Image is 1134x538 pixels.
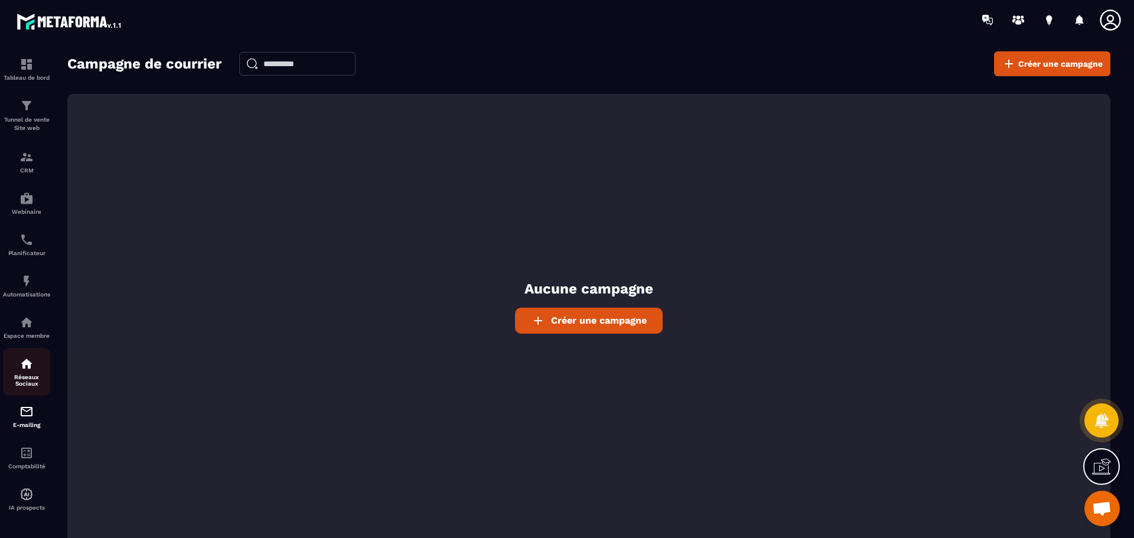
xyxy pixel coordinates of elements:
p: Aucune campagne [524,279,653,299]
a: Créer une campagne [994,51,1110,76]
img: logo [17,11,123,32]
img: scheduler [19,233,34,247]
a: formationformationTableau de bord [3,48,50,90]
img: automations [19,487,34,501]
img: automations [19,191,34,206]
p: Réseaux Sociaux [3,374,50,387]
h2: Campagne de courrier [67,52,221,76]
img: formation [19,99,34,113]
a: formationformationTunnel de vente Site web [3,90,50,141]
a: schedulerschedulerPlanificateur [3,224,50,265]
span: Créer une campagne [551,315,647,326]
a: automationsautomationsAutomatisations [3,265,50,307]
p: Webinaire [3,208,50,215]
img: formation [19,150,34,164]
p: Comptabilité [3,463,50,469]
a: Créer une campagne [515,308,663,334]
p: Espace membre [3,332,50,339]
a: Ouvrir le chat [1084,491,1120,526]
p: Automatisations [3,291,50,298]
p: Planificateur [3,250,50,256]
p: E-mailing [3,422,50,428]
span: Créer une campagne [1018,58,1103,70]
a: accountantaccountantComptabilité [3,437,50,478]
p: Tunnel de vente Site web [3,116,50,132]
a: social-networksocial-networkRéseaux Sociaux [3,348,50,396]
img: email [19,405,34,419]
img: formation [19,57,34,71]
p: IA prospects [3,504,50,511]
img: automations [19,315,34,330]
a: automationsautomationsEspace membre [3,307,50,348]
a: emailemailE-mailing [3,396,50,437]
img: social-network [19,357,34,371]
a: automationsautomationsWebinaire [3,182,50,224]
p: CRM [3,167,50,174]
img: automations [19,274,34,288]
p: Tableau de bord [3,74,50,81]
img: accountant [19,446,34,460]
a: formationformationCRM [3,141,50,182]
